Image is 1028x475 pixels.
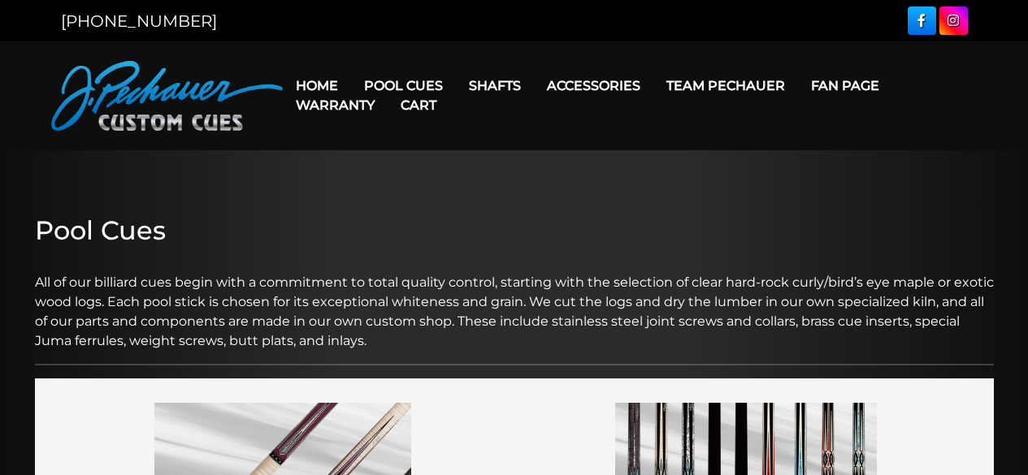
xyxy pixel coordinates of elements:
a: Pool Cues [351,65,456,106]
img: Pechauer Custom Cues [51,61,283,131]
p: All of our billiard cues begin with a commitment to total quality control, starting with the sele... [35,253,994,351]
a: Cart [388,84,449,126]
h2: Pool Cues [35,215,994,246]
a: Fan Page [798,65,892,106]
a: Shafts [456,65,534,106]
a: Team Pechauer [653,65,798,106]
a: Warranty [283,84,388,126]
a: Accessories [534,65,653,106]
a: Home [283,65,351,106]
a: [PHONE_NUMBER] [61,11,217,31]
